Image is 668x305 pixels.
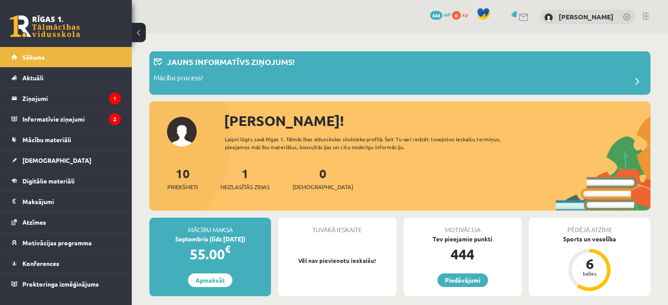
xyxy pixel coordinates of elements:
span: 0 [452,11,461,20]
a: Sākums [11,47,121,67]
div: 444 [404,244,522,265]
i: 1 [109,93,121,104]
a: Konferences [11,253,121,273]
a: [PERSON_NAME] [559,12,614,21]
span: € [225,243,231,255]
span: Sākums [22,53,45,61]
span: 444 [430,11,442,20]
span: [DEMOGRAPHIC_DATA] [292,183,353,191]
i: 2 [109,113,121,125]
div: 55.00 [149,244,271,265]
div: Septembris (līdz [DATE]) [149,234,271,244]
span: Mācību materiāli [22,136,71,144]
legend: Ziņojumi [22,88,121,108]
a: 0[DEMOGRAPHIC_DATA] [292,165,353,191]
span: mP [444,11,451,18]
a: 444 mP [430,11,451,18]
a: Motivācijas programma [11,233,121,253]
div: Sports un veselība [529,234,650,244]
a: Atzīmes [11,212,121,232]
a: Rīgas 1. Tālmācības vidusskola [10,15,80,37]
div: Motivācija [404,218,522,234]
span: Neizlasītās ziņas [220,183,270,191]
a: Ziņojumi1 [11,88,121,108]
div: Pēdējā atzīme [529,218,650,234]
span: Motivācijas programma [22,239,92,247]
a: Maksājumi [11,191,121,212]
img: Sergejs Pētersons [544,13,553,22]
legend: Informatīvie ziņojumi [22,109,121,129]
p: Jauns informatīvs ziņojums! [167,56,295,68]
span: xp [462,11,468,18]
div: 6 [576,257,603,271]
div: Laipni lūgts savā Rīgas 1. Tālmācības vidusskolas skolnieka profilā. Šeit Tu vari redzēt tuvojošo... [225,135,526,151]
span: [DEMOGRAPHIC_DATA] [22,156,91,164]
a: 1Neizlasītās ziņas [220,165,270,191]
a: Piedāvājumi [437,273,488,287]
div: Tuvākā ieskaite [278,218,396,234]
a: Informatīvie ziņojumi2 [11,109,121,129]
span: Digitālie materiāli [22,177,75,185]
legend: Maksājumi [22,191,121,212]
div: Tev pieejamie punkti [404,234,522,244]
a: Aktuāli [11,68,121,88]
div: [PERSON_NAME]! [224,110,650,131]
p: Vēl nav pievienotu ieskaišu! [282,256,392,265]
a: Jauns informatīvs ziņojums! Mācību process! [154,56,646,90]
span: Proktoringa izmēģinājums [22,280,99,288]
div: balles [576,271,603,276]
a: Apmaksāt [188,273,232,287]
p: Mācību process! [154,73,203,85]
span: Aktuāli [22,74,43,82]
div: Mācību maksa [149,218,271,234]
a: Mācību materiāli [11,129,121,150]
a: 10Priekšmeti [167,165,198,191]
span: Atzīmes [22,218,46,226]
a: [DEMOGRAPHIC_DATA] [11,150,121,170]
a: Digitālie materiāli [11,171,121,191]
a: 0 xp [452,11,472,18]
span: Konferences [22,259,59,267]
a: Sports un veselība 6 balles [529,234,650,292]
a: Proktoringa izmēģinājums [11,274,121,294]
span: Priekšmeti [167,183,198,191]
